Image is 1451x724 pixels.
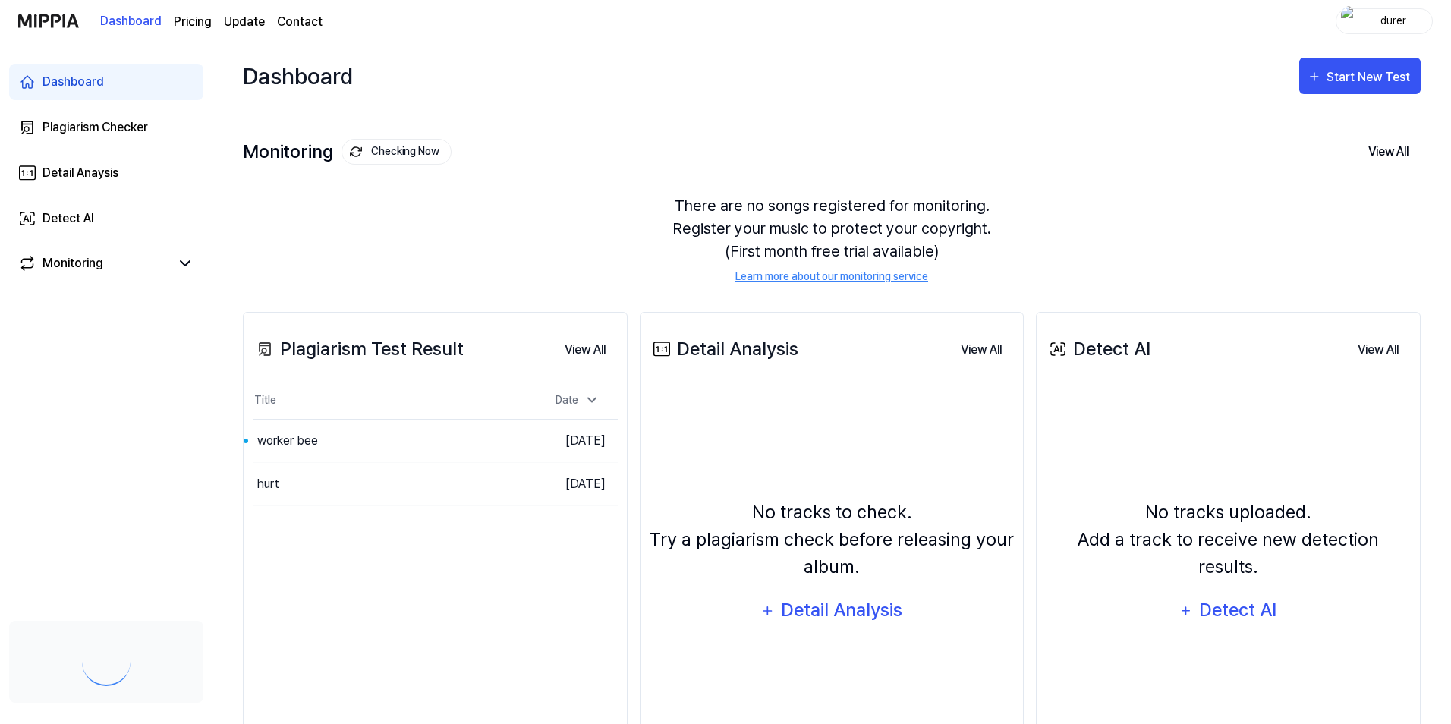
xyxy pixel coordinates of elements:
[257,475,279,493] div: hurt
[1346,334,1411,365] a: View All
[350,146,362,158] img: monitoring Icon
[1198,596,1279,625] div: Detect AI
[9,64,203,100] a: Dashboard
[527,419,618,462] td: [DATE]
[949,334,1014,365] a: View All
[257,432,318,450] div: worker bee
[42,254,103,272] div: Monitoring
[9,109,203,146] a: Plagiarism Checker
[42,73,104,91] div: Dashboard
[1346,335,1411,365] button: View All
[650,499,1015,581] div: No tracks to check. Try a plagiarism check before releasing your album.
[949,335,1014,365] button: View All
[253,335,464,363] div: Plagiarism Test Result
[277,13,323,31] a: Contact
[650,335,798,363] div: Detail Analysis
[552,335,618,365] button: View All
[18,254,170,272] a: Monitoring
[9,200,203,237] a: Detect AI
[1336,8,1433,34] button: profiledurer
[243,58,353,94] div: Dashboard
[552,334,618,365] a: View All
[1046,335,1150,363] div: Detect AI
[1327,68,1413,87] div: Start New Test
[1299,58,1421,94] button: Start New Test
[527,462,618,505] td: [DATE]
[42,164,118,182] div: Detail Anaysis
[243,176,1421,303] div: There are no songs registered for monitoring. Register your music to protect your copyright. (Fir...
[42,209,94,228] div: Detect AI
[735,269,928,285] a: Learn more about our monitoring service
[1169,593,1288,629] button: Detect AI
[1341,6,1359,36] img: profile
[780,596,904,625] div: Detail Analysis
[342,139,452,165] button: Checking Now
[549,388,606,413] div: Date
[1046,499,1411,581] div: No tracks uploaded. Add a track to receive new detection results.
[100,1,162,42] a: Dashboard
[9,155,203,191] a: Detail Anaysis
[1356,136,1421,168] button: View All
[174,13,212,31] a: Pricing
[243,139,452,165] div: Monitoring
[751,593,913,629] button: Detail Analysis
[1364,12,1423,29] div: durer
[253,382,527,419] th: Title
[224,13,265,31] a: Update
[42,118,148,137] div: Plagiarism Checker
